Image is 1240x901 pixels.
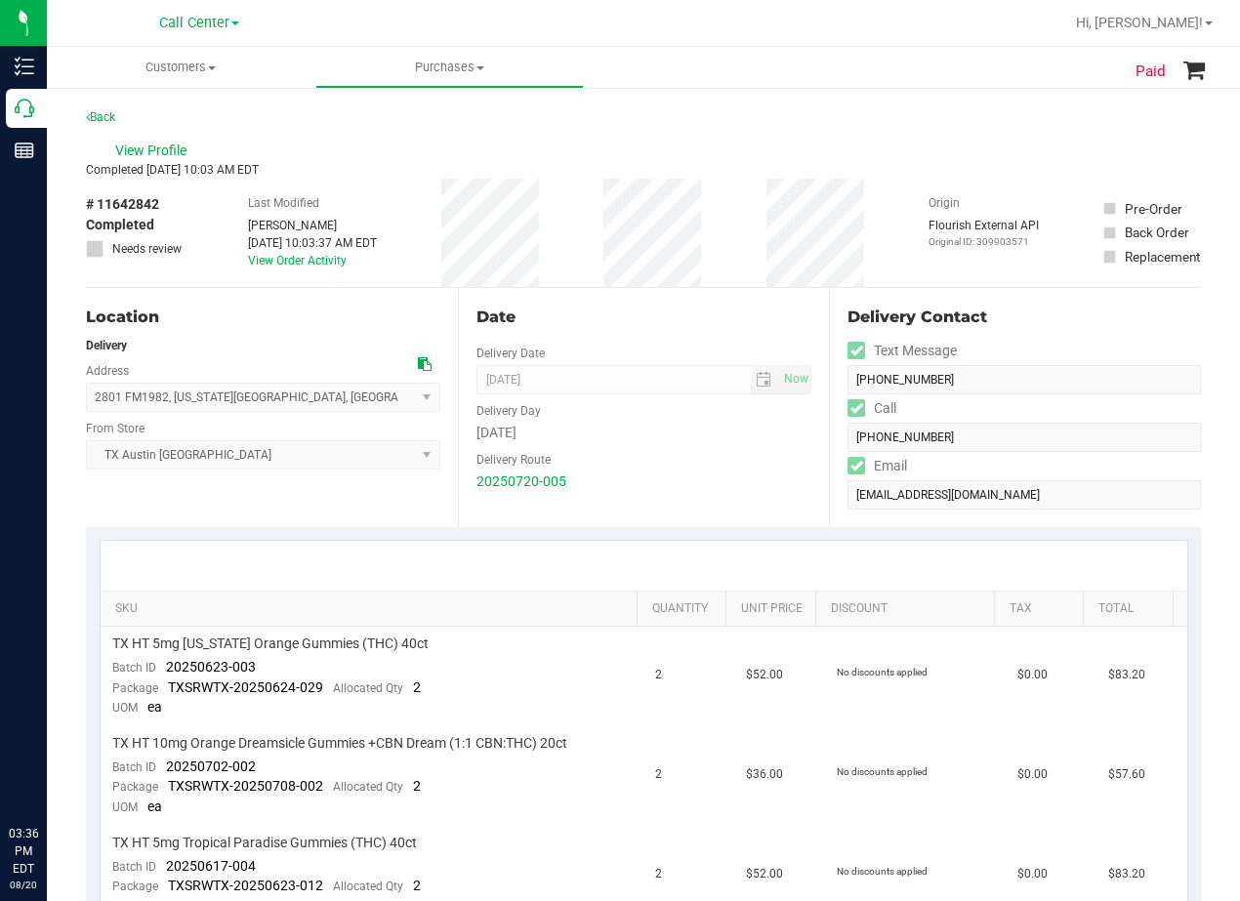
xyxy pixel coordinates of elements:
[831,601,986,617] a: Discount
[147,799,162,814] span: ea
[47,59,315,76] span: Customers
[652,601,719,617] a: Quantity
[418,354,432,375] div: Copy address to clipboard
[86,420,145,437] label: From Store
[413,878,421,893] span: 2
[166,858,256,874] span: 20250617-004
[837,667,928,677] span: No discounts applied
[248,194,319,212] label: Last Modified
[86,194,159,215] span: # 11642842
[333,880,403,893] span: Allocated Qty
[333,681,403,695] span: Allocated Qty
[413,778,421,794] span: 2
[929,234,1039,249] p: Original ID: 309903571
[248,234,377,252] div: [DATE] 10:03:37 AM EDT
[166,758,256,774] span: 20250702-002
[115,141,193,161] span: View Profile
[746,666,783,684] span: $52.00
[476,423,812,443] div: [DATE]
[1017,765,1048,784] span: $0.00
[315,47,584,88] a: Purchases
[15,57,34,76] inline-svg: Inventory
[333,780,403,794] span: Allocated Qty
[112,635,429,653] span: TX HT 5mg [US_STATE] Orange Gummies (THC) 40ct
[112,661,156,675] span: Batch ID
[112,681,158,695] span: Package
[1125,247,1200,266] div: Replacement
[1108,765,1145,784] span: $57.60
[847,423,1201,452] input: Format: (999) 999-9999
[847,337,957,365] label: Text Message
[1108,666,1145,684] span: $83.20
[413,679,421,695] span: 2
[86,306,440,329] div: Location
[112,760,156,774] span: Batch ID
[168,778,323,794] span: TXSRWTX-20250708-002
[86,362,129,380] label: Address
[655,765,662,784] span: 2
[1136,61,1166,83] span: Paid
[15,99,34,118] inline-svg: Call Center
[1017,865,1048,883] span: $0.00
[847,452,907,480] label: Email
[929,194,960,212] label: Origin
[655,865,662,883] span: 2
[86,163,259,177] span: Completed [DATE] 10:03 AM EDT
[476,345,545,362] label: Delivery Date
[166,659,256,675] span: 20250623-003
[741,601,807,617] a: Unit Price
[168,878,323,893] span: TXSRWTX-20250623-012
[1125,223,1189,242] div: Back Order
[1017,666,1048,684] span: $0.00
[112,860,156,874] span: Batch ID
[20,745,78,803] iframe: Resource center
[248,254,347,267] a: View Order Activity
[746,865,783,883] span: $52.00
[9,878,38,892] p: 08/20
[746,765,783,784] span: $36.00
[1125,199,1182,219] div: Pre-Order
[86,110,115,124] a: Back
[112,240,182,258] span: Needs review
[929,217,1039,249] div: Flourish External API
[1108,865,1145,883] span: $83.20
[316,59,583,76] span: Purchases
[47,47,315,88] a: Customers
[86,215,154,235] span: Completed
[248,217,377,234] div: [PERSON_NAME]
[476,451,551,469] label: Delivery Route
[1010,601,1076,617] a: Tax
[847,306,1201,329] div: Delivery Contact
[476,473,566,489] a: 20250720-005
[86,339,127,352] strong: Delivery
[476,402,541,420] label: Delivery Day
[112,701,138,715] span: UOM
[112,780,158,794] span: Package
[847,394,896,423] label: Call
[9,825,38,878] p: 03:36 PM EDT
[837,766,928,777] span: No discounts applied
[112,800,138,814] span: UOM
[1076,15,1203,30] span: Hi, [PERSON_NAME]!
[476,306,812,329] div: Date
[159,15,229,31] span: Call Center
[655,666,662,684] span: 2
[15,141,34,160] inline-svg: Reports
[837,866,928,877] span: No discounts applied
[147,699,162,715] span: ea
[115,601,629,617] a: SKU
[112,834,417,852] span: TX HT 5mg Tropical Paradise Gummies (THC) 40ct
[1098,601,1165,617] a: Total
[847,365,1201,394] input: Format: (999) 999-9999
[58,742,81,765] iframe: Resource center unread badge
[112,880,158,893] span: Package
[112,734,567,753] span: TX HT 10mg Orange Dreamsicle Gummies +CBN Dream (1:1 CBN:THC) 20ct
[168,679,323,695] span: TXSRWTX-20250624-029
